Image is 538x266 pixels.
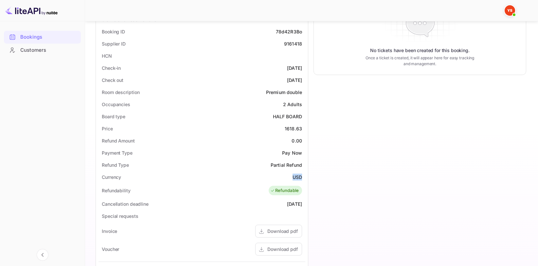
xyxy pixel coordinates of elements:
div: Refund Type [102,161,129,168]
div: Refundable [270,187,299,194]
div: Occupancies [102,101,130,108]
div: Download pdf [267,246,298,253]
div: HCN [102,52,112,59]
a: Customers [4,44,81,56]
div: Booking ID [102,28,125,35]
div: 2 Adults [283,101,302,108]
div: Cancellation deadline [102,200,149,207]
div: HALF BOARD [273,113,302,120]
div: 0.00 [292,137,302,144]
div: Bookings [20,33,78,41]
div: Check out [102,77,123,84]
div: [DATE] [287,77,302,84]
div: 78d42R3Bo [276,28,302,35]
div: [DATE] [287,200,302,207]
div: Payment Type [102,149,133,156]
a: Bookings [4,31,81,43]
div: Check-in [102,65,121,71]
div: Download pdf [267,228,298,235]
div: Refundability [102,187,131,194]
div: Refund Amount [102,137,135,144]
div: Currency [102,174,121,180]
div: Board type [102,113,125,120]
div: Premium double [266,89,302,96]
div: Special requests [102,213,138,219]
div: Customers [20,47,78,54]
div: USD [293,174,302,180]
div: Room description [102,89,139,96]
div: Invoice [102,228,117,235]
p: Once a ticket is created, it will appear here for easy tracking and management. [363,55,477,67]
div: Pay Now [282,149,302,156]
div: 1618.63 [285,125,302,132]
div: 9161418 [284,40,302,47]
div: Voucher [102,246,119,253]
div: Price [102,125,113,132]
div: Supplier ID [102,40,126,47]
div: Customers [4,44,81,57]
button: Collapse navigation [37,249,48,261]
img: Yandex Support [505,5,515,16]
img: LiteAPI logo [5,5,58,16]
p: No tickets have been created for this booking. [370,47,470,54]
div: [DATE] [287,65,302,71]
div: Partial Refund [271,161,302,168]
div: Bookings [4,31,81,44]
